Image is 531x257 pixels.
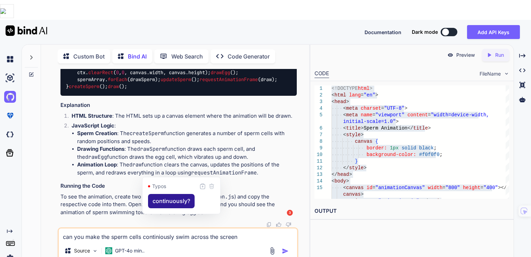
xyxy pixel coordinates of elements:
[378,198,381,204] span: "
[355,158,358,164] span: }
[161,76,191,83] span: updateSperm
[77,161,297,177] li: : The function clears the canvas, updates the positions of the sperm, and redraws everything in a...
[171,52,203,61] p: Web Search
[314,171,322,178] div: 13
[77,130,117,137] strong: Sperm Creation
[349,172,352,177] span: >
[343,192,361,197] span: canvas
[367,185,373,190] span: id
[92,248,98,254] img: Pick Models
[314,99,322,105] div: 3
[346,198,363,204] span: script
[314,151,322,158] div: 10
[335,92,346,98] span: html
[376,198,378,204] span: =
[276,222,281,227] img: like
[343,185,346,190] span: <
[419,198,428,204] span: ></
[370,86,373,91] span: >
[314,125,322,132] div: 6
[314,198,322,204] div: 16
[130,130,164,137] code: createSperm
[414,125,428,131] span: title
[419,152,440,157] span: #f0f0f0
[66,112,297,122] li: : The HTML sets up a canvas element where the animation will be drawn.
[314,92,322,99] div: 2
[4,128,16,140] img: darkCloudIdeIcon
[314,145,322,151] div: 9
[314,138,322,145] div: 8
[365,29,401,36] button: Documentation
[343,106,346,111] span: <
[122,69,124,76] span: 0
[428,112,431,118] span: =
[358,86,370,91] span: html
[346,106,358,111] span: meta
[310,203,513,219] h2: OUTPUT
[419,145,434,151] span: black
[149,69,163,76] span: width
[128,52,147,61] p: Bind AI
[335,99,346,104] span: head
[463,185,481,190] span: height
[314,178,322,185] div: 14
[85,154,107,161] code: drawEgg
[381,106,384,111] span: =
[446,185,460,190] span: "800"
[188,69,205,76] span: height
[408,112,428,118] span: content
[74,247,90,254] p: Source
[498,185,507,190] span: ></
[483,185,498,190] span: "400"
[428,125,431,131] span: >
[373,112,375,118] span: =
[228,52,270,61] p: Code Generator
[343,119,396,124] span: initial-scale=1.0"
[314,165,322,171] div: 12
[367,152,416,157] span: background-color:
[77,146,124,152] strong: Drawing Functions
[376,112,405,118] span: "viewport"
[504,71,509,77] img: chevron down
[467,25,520,39] button: Add API Keys
[314,105,322,112] div: 4
[137,146,165,153] code: drawSperm
[4,72,16,84] img: ai-studio
[402,145,416,151] span: solid
[191,169,257,176] code: requestAnimationFrame
[116,69,119,76] span: 0
[268,247,276,255] img: attachment
[456,52,475,59] p: Preview
[211,69,230,76] span: drawEgg
[314,70,329,78] div: CODE
[428,185,443,190] span: width
[77,161,117,168] strong: Animation Loop
[361,112,373,118] span: name
[364,165,367,171] span: >
[376,139,378,144] span: {
[361,106,382,111] span: charset
[314,85,322,92] div: 1
[314,158,322,165] div: 11
[59,228,297,241] textarea: can you make the sperm cells continiously swim across the screen
[481,185,483,190] span: =
[443,185,446,190] span: =
[364,125,408,131] span: Sperm Animation
[408,125,414,131] span: </
[365,29,401,35] span: Documentation
[337,172,349,177] span: head
[286,222,291,227] img: dislike
[343,165,349,171] span: </
[197,193,234,200] code: animation.js
[343,125,346,131] span: <
[314,112,322,118] div: 5
[446,198,448,204] span: >
[73,52,105,61] p: Custom Bot
[364,92,376,98] span: "en"
[4,91,16,103] img: githubLight
[349,92,361,98] span: lang
[108,84,119,90] span: draw
[390,145,399,151] span: 1px
[332,172,337,177] span: </
[77,130,297,145] li: : The function generates a number of sperm cells with random positions and speeds.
